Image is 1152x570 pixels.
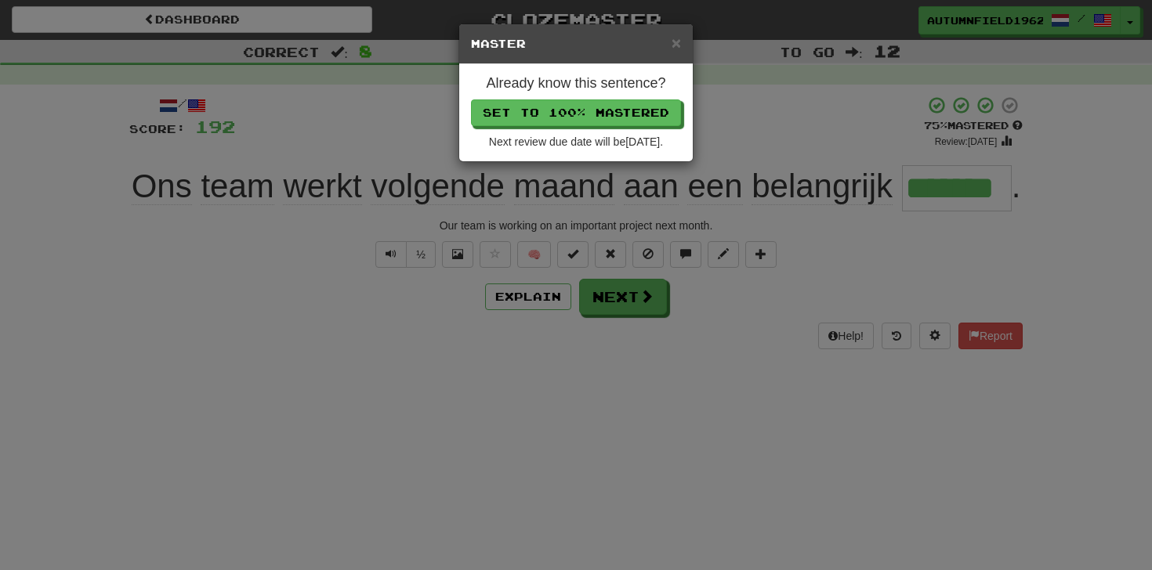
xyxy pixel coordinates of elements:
button: Set to 100% Mastered [471,99,681,126]
h5: Master [471,36,681,52]
button: Close [672,34,681,51]
div: Next review due date will be [DATE] . [471,134,681,150]
span: × [672,34,681,52]
h4: Already know this sentence? [471,76,681,92]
